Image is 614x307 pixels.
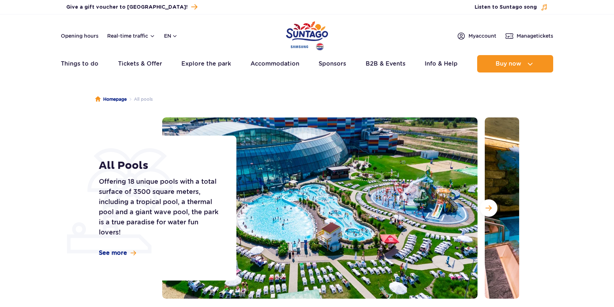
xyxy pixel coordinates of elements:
span: See more [99,249,127,257]
button: Next slide [480,199,497,217]
button: en [164,32,178,40]
a: Tickets & Offer [118,55,162,72]
span: Listen to Suntago song [475,4,537,11]
button: Buy now [477,55,553,72]
span: My account [468,32,496,40]
a: Park of Poland [286,18,328,51]
a: B2B & Events [366,55,405,72]
a: Explore the park [181,55,231,72]
img: Outdoor section of Suntago, with pools and slides, surrounded by sunbeds and greenery [162,117,478,299]
a: See more [99,249,136,257]
a: Homepage [95,96,127,103]
a: Things to do [61,55,98,72]
a: Sponsors [319,55,346,72]
button: Listen to Suntago song [475,4,548,11]
a: Managetickets [505,32,553,40]
a: Opening hours [61,32,98,40]
a: Info & Help [425,55,458,72]
h1: All Pools [99,159,220,172]
a: Give a gift voucher to [GEOGRAPHIC_DATA]! [66,2,197,12]
a: Myaccount [457,32,496,40]
a: Accommodation [251,55,299,72]
button: Real-time traffic [107,33,155,39]
span: Manage tickets [517,32,553,40]
p: Offering 18 unique pools with a total surface of 3500 square meters, including a tropical pool, a... [99,177,220,237]
li: All pools [127,96,153,103]
span: Buy now [496,61,521,67]
span: Give a gift voucher to [GEOGRAPHIC_DATA]! [66,4,188,11]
